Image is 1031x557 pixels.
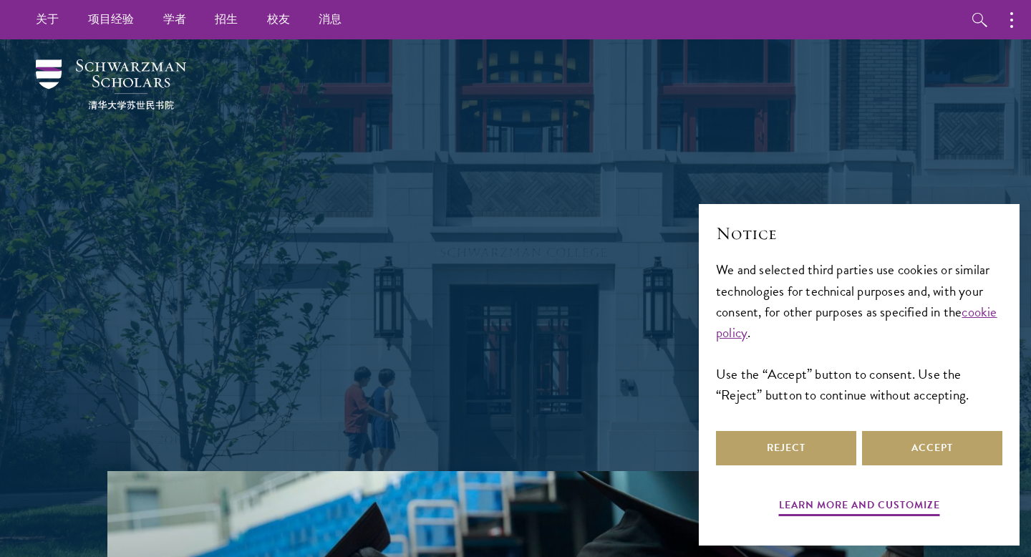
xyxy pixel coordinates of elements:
font: 关于 [36,11,59,27]
div: We and selected third parties use cookies or similar technologies for technical purposes and, wit... [716,259,1002,405]
font: 学者 [163,11,187,27]
font: 招生 [215,11,238,27]
button: Accept [862,431,1002,465]
button: Reject [716,431,856,465]
font: 消息 [319,11,342,27]
img: 苏世民学者 [36,59,186,110]
button: Learn more and customize [779,496,940,518]
font: 校友 [267,11,291,27]
h2: Notice [716,221,1002,246]
a: cookie policy [716,301,997,343]
font: 项目经验 [88,11,135,27]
